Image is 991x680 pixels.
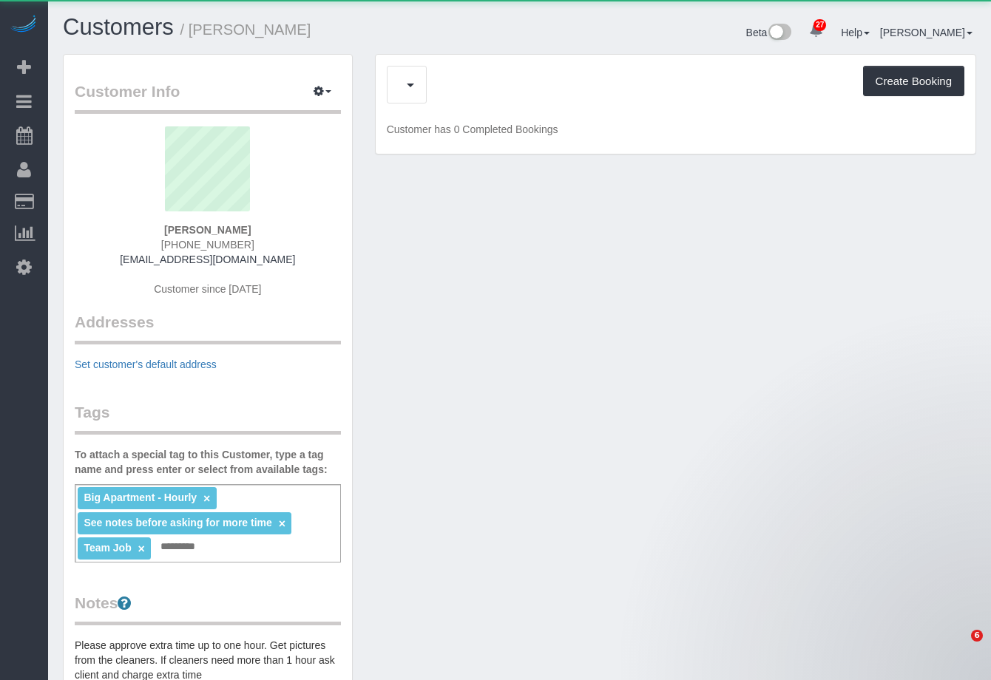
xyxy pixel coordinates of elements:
img: New interface [767,24,791,43]
span: Team Job [84,542,131,554]
legend: Tags [75,401,341,435]
span: 6 [971,630,983,642]
legend: Customer Info [75,81,341,114]
span: 27 [814,19,826,31]
iframe: Intercom live chat [941,630,976,665]
img: Automaid Logo [9,15,38,35]
a: × [203,492,210,505]
a: Beta [746,27,792,38]
label: To attach a special tag to this Customer, type a tag name and press enter or select from availabl... [75,447,341,477]
a: Customers [63,14,174,40]
a: × [279,517,285,530]
a: Set customer's default address [75,358,217,370]
span: Customer since [DATE] [154,283,261,295]
a: Help [841,27,870,38]
button: Create Booking [863,66,964,97]
a: 27 [802,15,831,47]
a: × [138,543,145,555]
a: [EMAIL_ADDRESS][DOMAIN_NAME] [120,254,295,265]
span: [PHONE_NUMBER] [161,239,254,251]
strong: [PERSON_NAME] [164,224,251,236]
span: See notes before asking for more time [84,517,271,528]
small: / [PERSON_NAME] [180,21,311,38]
a: [PERSON_NAME] [880,27,973,38]
legend: Notes [75,592,341,625]
p: Customer has 0 Completed Bookings [387,122,964,137]
span: Big Apartment - Hourly [84,492,197,503]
